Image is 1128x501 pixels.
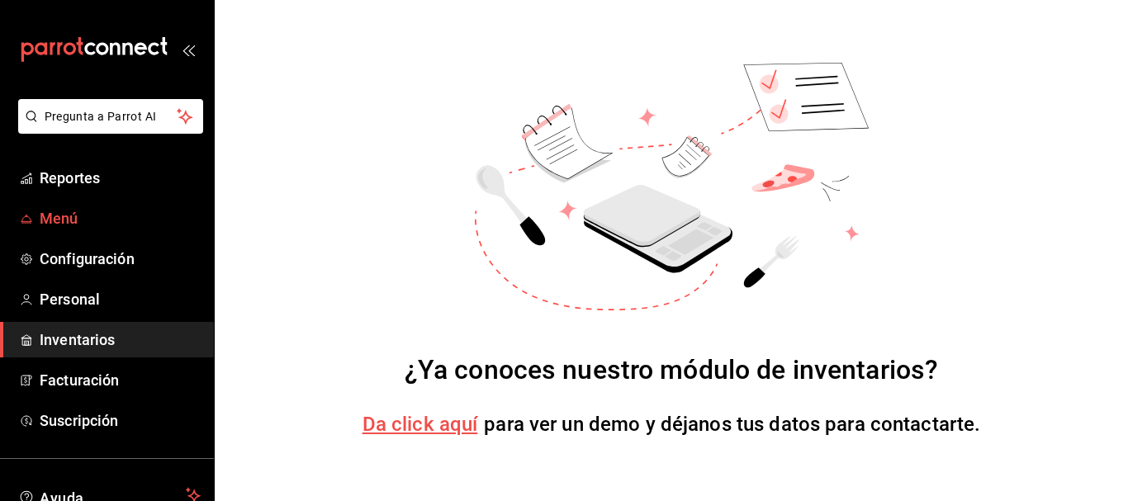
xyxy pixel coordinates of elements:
[182,43,195,56] button: open_drawer_menu
[40,409,201,432] span: Suscripción
[40,369,201,391] span: Facturación
[40,328,201,351] span: Inventarios
[45,108,178,125] span: Pregunta a Parrot AI
[363,413,478,436] a: Da click aquí
[12,120,203,137] a: Pregunta a Parrot AI
[40,167,201,189] span: Reportes
[18,99,203,134] button: Pregunta a Parrot AI
[405,350,939,390] div: ¿Ya conoces nuestro módulo de inventarios?
[484,413,980,436] span: para ver un demo y déjanos tus datos para contactarte.
[40,207,201,229] span: Menú
[40,248,201,270] span: Configuración
[40,288,201,310] span: Personal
